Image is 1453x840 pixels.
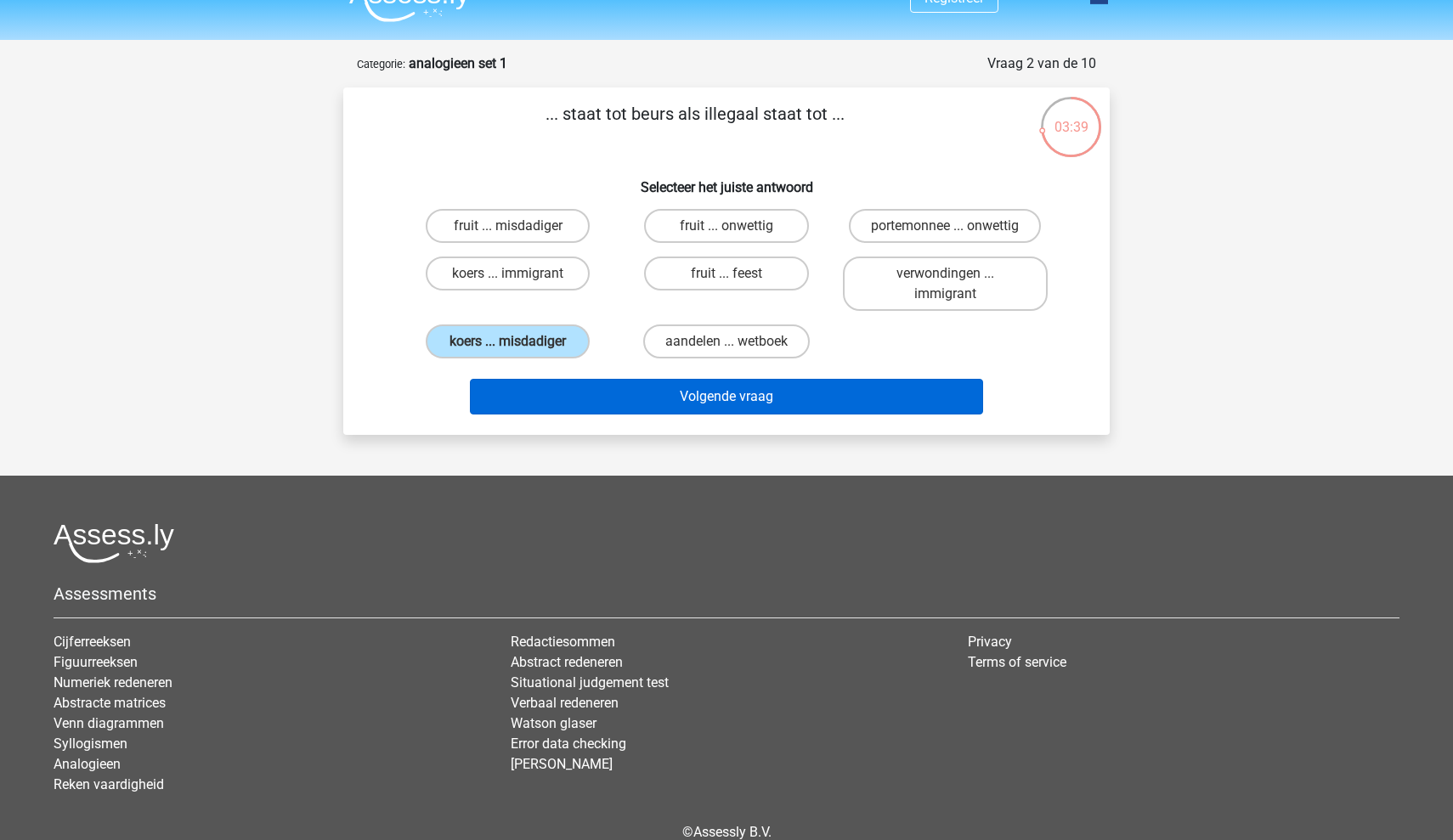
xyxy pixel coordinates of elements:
[370,101,1019,152] p: ... staat tot beurs als illegaal staat tot ...
[54,634,131,650] a: Cijferreeksen
[54,695,166,711] a: Abstracte matrices
[409,55,507,71] strong: analogieen set 1
[843,257,1048,311] label: verwondingen ... immigrant
[849,209,1041,243] label: portemonnee ... onwettig
[968,654,1066,670] a: Terms of service
[370,166,1083,195] h6: Selecteer het juiste antwoord
[54,654,138,670] a: Figuurreeksen
[987,54,1096,74] div: Vraag 2 van de 10
[357,58,405,70] small: Categorie:
[511,674,669,691] a: Situational judgement test
[426,324,590,358] label: koers ... misdadiger
[511,654,623,670] a: Abstract redeneren
[511,634,615,650] a: Redactiesommen
[643,324,810,358] label: aandelen ... wetboek
[426,257,590,290] label: koers ... immigrant
[426,209,590,243] label: fruit ... misdadiger
[54,756,121,772] a: Analogieen
[511,736,626,752] a: Error data checking
[54,674,172,691] a: Numeriek redeneren
[54,583,1399,604] h5: Assessments
[511,756,613,772] a: [PERSON_NAME]
[968,634,1012,650] a: Privacy
[693,824,772,840] a: Assessly B.V.
[511,695,619,711] a: Verbaal redeneren
[644,209,808,243] label: fruit ... onwettig
[511,715,596,731] a: Watson glaser
[54,776,164,792] a: Reken vaardigheid
[644,257,808,290] label: fruit ... feest
[54,715,164,731] a: Venn diagrammen
[1039,95,1103,138] div: 03:39
[54,736,127,752] a: Syllogismen
[470,379,984,414] button: Volgende vraag
[54,523,174,563] img: Assessly logo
